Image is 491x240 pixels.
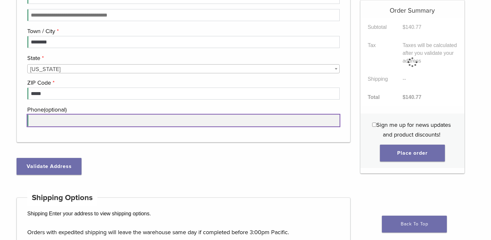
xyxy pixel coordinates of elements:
h5: Order Summary [360,0,465,15]
span: State [27,64,340,73]
p: Orders with expedited shipping will leave the warehouse same day if completed before 3:00pm Pacific. [27,218,340,237]
label: Town / City [27,26,338,36]
span: New York [28,65,339,74]
label: Phone [27,105,338,114]
button: Place order [380,145,445,162]
label: ZIP Code [27,78,338,88]
input: Sign me up for news updates and product discounts! [372,123,376,127]
button: Validate Address [17,158,82,175]
a: Back To Top [382,216,447,233]
span: Sign me up for news updates and product discounts! [376,121,451,138]
span: (optional) [44,106,67,113]
label: State [27,53,338,63]
h4: Shipping Options [27,190,97,206]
